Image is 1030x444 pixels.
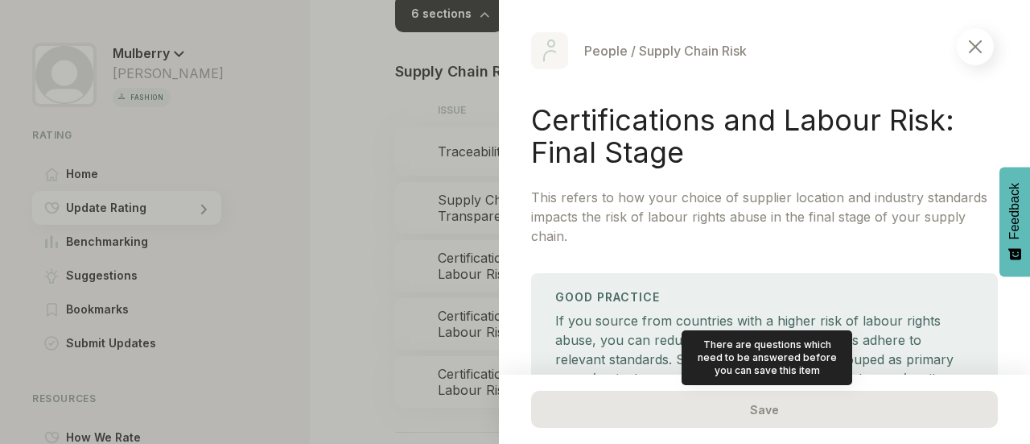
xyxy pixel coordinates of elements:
[584,41,747,60] div: People / Supply Chain Risk
[531,391,998,428] div: Save
[531,188,998,246] p: This refers to how your choice of supplier location and industry standards impacts the risk of la...
[969,40,982,53] img: Close
[543,39,557,62] img: People
[555,288,974,307] h3: Good Practice
[531,104,998,168] h1: Certifications and Labour Risk: Final Stage
[999,167,1030,276] button: Feedback - Show survey
[1007,183,1022,239] span: Feedback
